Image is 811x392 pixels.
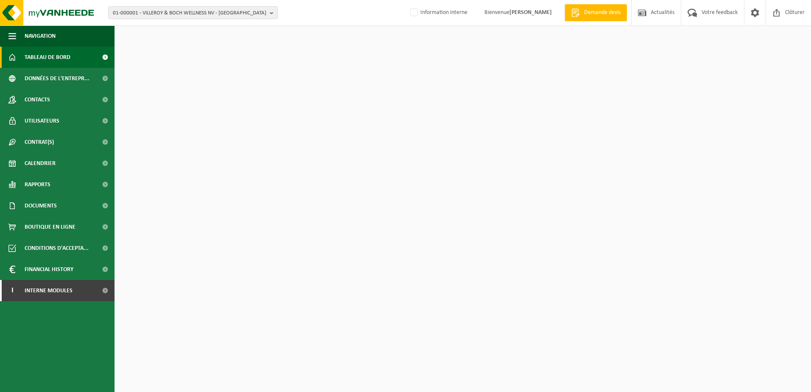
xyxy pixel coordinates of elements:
[565,4,627,21] a: Demande devis
[25,174,50,195] span: Rapports
[25,132,54,153] span: Contrat(s)
[582,8,623,17] span: Demande devis
[25,216,76,238] span: Boutique en ligne
[25,238,89,259] span: Conditions d'accepta...
[25,47,70,68] span: Tableau de bord
[8,280,16,301] span: I
[25,259,73,280] span: Financial History
[25,25,56,47] span: Navigation
[25,110,59,132] span: Utilisateurs
[113,7,266,20] span: 01-000001 - VILLEROY & BOCH WELLNESS NV - [GEOGRAPHIC_DATA]
[509,9,552,16] strong: [PERSON_NAME]
[408,6,467,19] label: Information interne
[108,6,278,19] button: 01-000001 - VILLEROY & BOCH WELLNESS NV - [GEOGRAPHIC_DATA]
[25,89,50,110] span: Contacts
[25,68,89,89] span: Données de l'entrepr...
[25,153,56,174] span: Calendrier
[25,195,57,216] span: Documents
[25,280,73,301] span: Interne modules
